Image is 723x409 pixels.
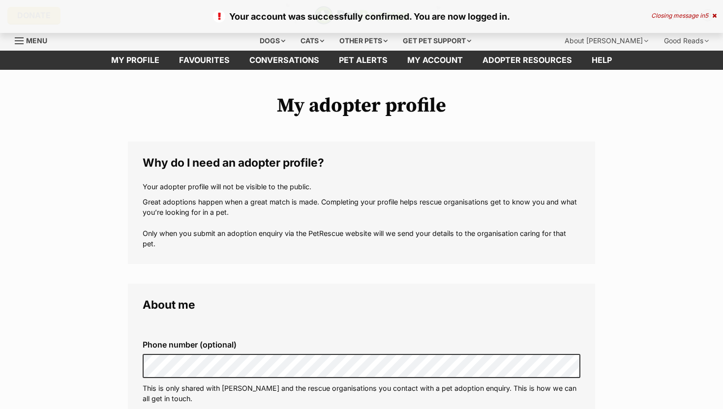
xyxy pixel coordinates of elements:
a: Menu [15,31,54,49]
div: Cats [294,31,331,51]
legend: Why do I need an adopter profile? [143,156,580,169]
p: Your adopter profile will not be visible to the public. [143,181,580,192]
fieldset: Why do I need an adopter profile? [128,142,595,264]
h1: My adopter profile [128,94,595,117]
div: Dogs [253,31,292,51]
a: My profile [101,51,169,70]
a: My account [397,51,473,70]
a: Help [582,51,622,70]
a: Adopter resources [473,51,582,70]
div: Other pets [332,31,394,51]
p: Great adoptions happen when a great match is made. Completing your profile helps rescue organisat... [143,197,580,249]
div: Good Reads [657,31,716,51]
span: Menu [26,36,47,45]
a: Pet alerts [329,51,397,70]
a: conversations [240,51,329,70]
div: Get pet support [396,31,478,51]
div: About [PERSON_NAME] [558,31,655,51]
p: This is only shared with [PERSON_NAME] and the rescue organisations you contact with a pet adopti... [143,383,580,404]
a: Favourites [169,51,240,70]
label: Phone number (optional) [143,340,580,349]
legend: About me [143,298,580,311]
